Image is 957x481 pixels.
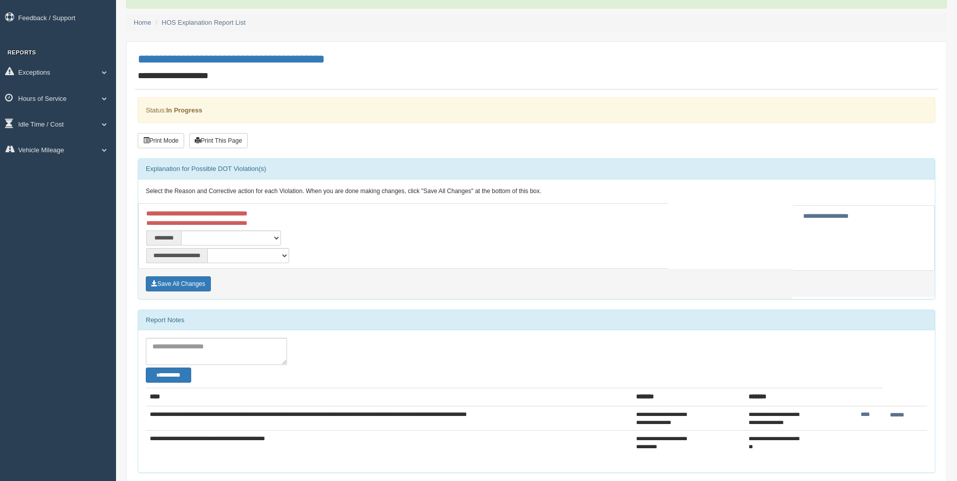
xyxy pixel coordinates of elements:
button: Print Mode [138,133,184,148]
a: Home [134,19,151,26]
strong: In Progress [166,106,202,114]
button: Change Filter Options [146,368,191,383]
div: Status: [138,97,935,123]
button: Save [146,276,211,291]
button: Print This Page [189,133,248,148]
div: Select the Reason and Corrective action for each Violation. When you are done making changes, cli... [138,179,935,204]
div: Report Notes [138,310,935,330]
a: HOS Explanation Report List [162,19,246,26]
div: Explanation for Possible DOT Violation(s) [138,159,935,179]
